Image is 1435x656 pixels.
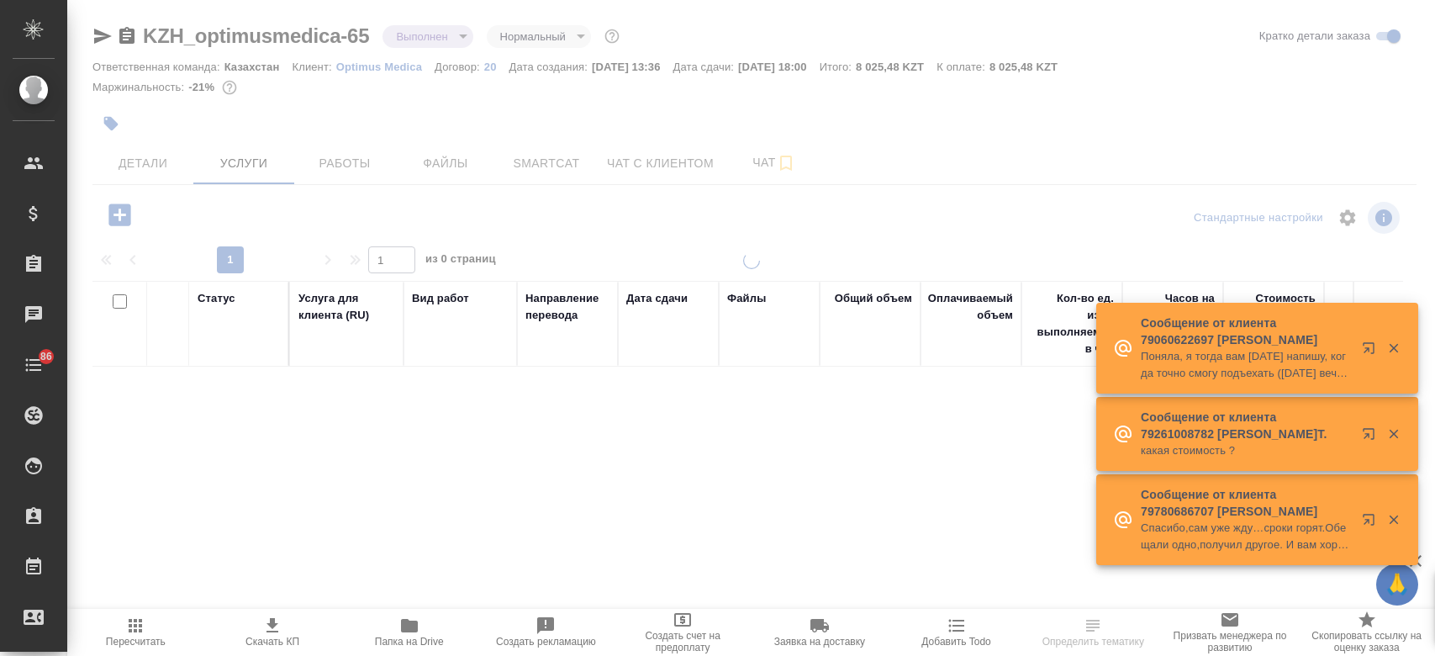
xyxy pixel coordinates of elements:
[1376,341,1411,356] button: Закрыть
[477,609,615,656] button: Создать рекламацию
[375,636,444,648] span: Папка на Drive
[1352,417,1392,458] button: Открыть в новой вкладке
[1141,409,1351,442] p: Сообщение от клиента 79261008782 [PERSON_NAME]T.
[298,290,395,324] div: Услуга для клиента (RU)
[1141,520,1351,553] p: Спасибо,сам уже жду…сроки горят.Обещали одно,получил другое. И вам хорошего дня💪
[1141,348,1351,382] p: Поняла, я тогда вам [DATE] напишу, когда точно смогу подъехать ([DATE] вечером или послезавтра)
[67,609,204,656] button: Пересчитать
[888,609,1025,656] button: Добавить Todo
[525,290,609,324] div: Направление перевода
[1030,290,1114,357] div: Кол-во ед. изм., выполняемое в час
[1352,331,1392,372] button: Открыть в новой вкладке
[774,636,865,648] span: Заявка на доставку
[626,290,688,307] div: Дата сдачи
[835,290,912,307] div: Общий объем
[204,609,341,656] button: Скачать КП
[245,636,299,648] span: Скачать КП
[928,290,1013,324] div: Оплачиваемый объем
[1131,290,1215,324] div: Часов на выполнение
[30,348,62,365] span: 86
[412,290,469,307] div: Вид работ
[625,630,741,653] span: Создать счет на предоплату
[106,636,166,648] span: Пересчитать
[1376,512,1411,527] button: Закрыть
[1352,503,1392,543] button: Открыть в новой вкладке
[921,636,990,648] span: Добавить Todo
[198,290,235,307] div: Статус
[752,609,889,656] button: Заявка на доставку
[1232,290,1316,324] div: Стоимость услуги
[1025,609,1162,656] button: Определить тематику
[340,609,477,656] button: Папка на Drive
[1376,426,1411,442] button: Закрыть
[727,290,766,307] div: Файлы
[1042,636,1144,648] span: Определить тематику
[1141,442,1351,459] p: какая стоимость ?
[615,609,752,656] button: Создать счет на предоплату
[1141,486,1351,520] p: Сообщение от клиента 79780686707 [PERSON_NAME]
[4,344,63,386] a: 86
[496,636,596,648] span: Создать рекламацию
[1141,315,1351,348] p: Сообщение от клиента 79060622697 [PERSON_NAME]
[1332,290,1417,324] div: Скидка / наценка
